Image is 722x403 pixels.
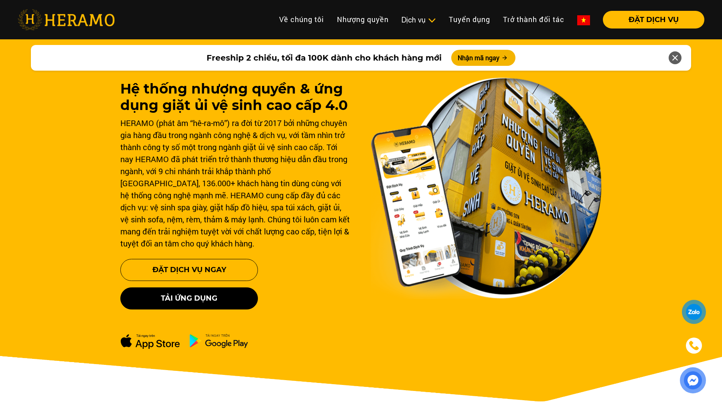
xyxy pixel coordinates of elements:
[18,9,115,30] img: heramo-logo.png
[596,16,704,23] a: ĐẶT DỊCH VỤ
[331,11,395,28] a: Nhượng quyền
[683,335,705,356] a: phone-icon
[428,16,436,24] img: subToggleIcon
[451,50,515,66] button: Nhận mã ngay
[577,15,590,25] img: vn-flag.png
[120,287,258,309] button: Tải ứng dụng
[120,259,258,281] button: Đặt Dịch Vụ Ngay
[120,81,351,114] h1: Hệ thống nhượng quyền & ứng dụng giặt ủi vệ sinh cao cấp 4.0
[497,11,571,28] a: Trở thành đối tác
[120,334,180,349] img: apple-dowload
[402,14,436,25] div: Dịch vụ
[273,11,331,28] a: Về chúng tôi
[120,117,351,249] div: HERAMO (phát âm “hê-ra-mô”) ra đời từ 2017 bởi những chuyên gia hàng đầu trong ngành công nghệ & ...
[189,334,249,348] img: ch-dowload
[603,11,704,28] button: ĐẶT DỊCH VỤ
[207,52,442,64] span: Freeship 2 chiều, tối đa 100K dành cho khách hàng mới
[690,341,699,350] img: phone-icon
[442,11,497,28] a: Tuyển dụng
[371,77,602,299] img: banner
